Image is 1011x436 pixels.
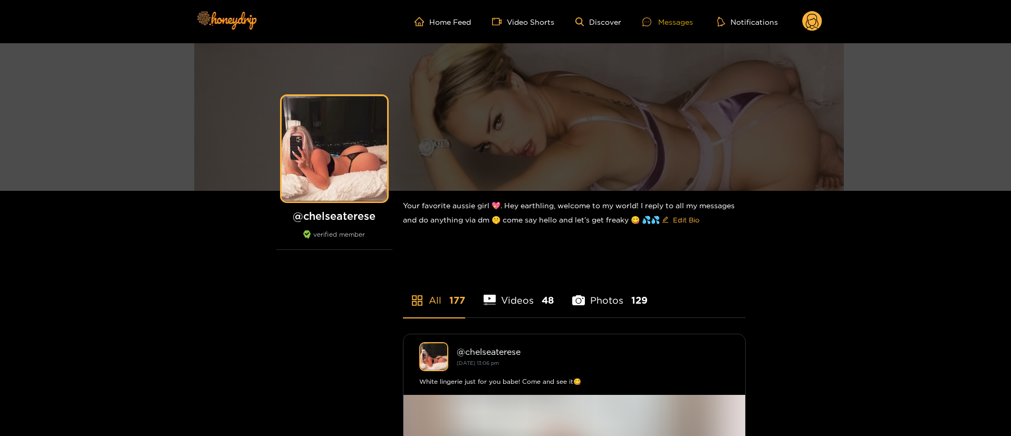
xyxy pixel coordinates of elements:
span: Edit Bio [673,215,699,225]
div: White lingerie just for you babe! Come and see it😋 [419,376,729,387]
li: All [403,270,465,317]
img: chelseaterese [419,342,448,371]
div: verified member [276,230,392,250]
div: Your favorite aussie girl 💖. Hey earthling, welcome to my world! I reply to all my messages and d... [403,191,746,237]
div: Messages [642,16,693,28]
small: [DATE] 13:06 pm [457,360,499,366]
span: edit [662,216,669,224]
li: Photos [572,270,648,317]
span: 129 [631,294,648,307]
a: Video Shorts [492,17,554,26]
a: Home Feed [415,17,471,26]
span: appstore [411,294,423,307]
li: Videos [484,270,554,317]
span: video-camera [492,17,507,26]
a: Discover [575,17,621,26]
button: Notifications [714,16,781,27]
div: @ chelseaterese [457,347,729,356]
span: 48 [542,294,554,307]
span: home [415,17,429,26]
span: 177 [449,294,465,307]
button: editEdit Bio [660,211,701,228]
h1: @ chelseaterese [276,209,392,222]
